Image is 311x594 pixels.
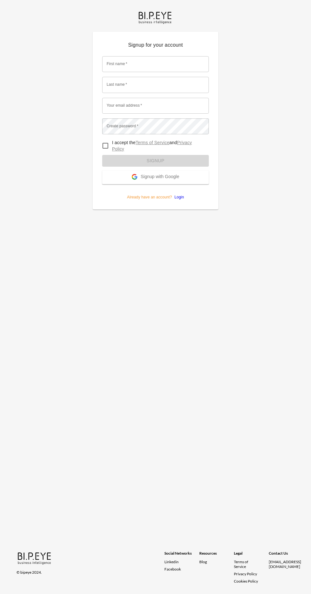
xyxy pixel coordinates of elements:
[141,174,179,180] span: Signup with Google
[136,140,169,145] a: Terms of Service
[102,184,209,200] p: Already have an account?
[112,139,204,152] p: I accept the and
[234,551,269,559] div: Legal
[164,559,199,564] a: Linkedin
[164,551,199,559] div: Social Networks
[234,579,258,584] a: Cookies Policy
[234,559,256,569] a: Terms of Service
[164,567,181,571] span: Facebook
[269,559,304,569] div: [EMAIL_ADDRESS][DOMAIN_NAME]
[269,551,304,559] div: Contact Us
[164,567,199,571] a: Facebook
[234,571,257,576] a: Privacy Policy
[17,551,53,565] img: bipeye-logo
[172,195,184,199] a: Login
[199,551,234,559] div: Resources
[102,41,209,51] p: Signup for your account
[102,170,209,184] button: Signup with Google
[17,566,155,575] div: © bipeye 2024.
[137,10,174,24] img: bipeye-logo
[199,559,207,564] a: Blog
[164,559,179,564] span: Linkedin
